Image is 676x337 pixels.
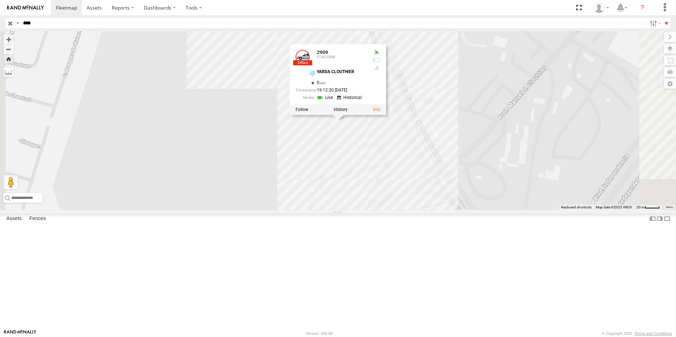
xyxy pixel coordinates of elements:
[602,331,672,336] div: © Copyright 2025 -
[317,94,335,101] a: View Live Media Streams
[4,330,36,337] a: Visit our Website
[317,80,326,85] span: 0
[656,214,663,224] label: Dock Summary Table to the Right
[4,67,13,77] label: Measure
[372,65,380,71] div: Last Event GSM Signal Strength
[337,94,364,101] a: View Historical Media Streams
[591,2,612,13] div: foxconn f
[637,2,648,13] i: ?
[665,206,673,209] a: Terms (opens in new tab)
[664,79,676,89] label: Map Settings
[306,331,333,336] div: Version: 306.00
[4,44,13,54] button: Zoom out
[372,50,380,55] div: Valid GPS Fix
[4,175,18,189] button: Drag Pegman onto the map to open Street View
[334,107,348,112] label: View Asset History
[26,214,49,224] label: Fences
[636,205,645,209] span: 20 m
[647,18,662,28] label: Search Filter Options
[296,50,310,64] a: View Asset Details
[7,5,44,10] img: rand-logo.svg
[296,88,366,93] div: Date/time of location update
[15,18,21,28] label: Search Query
[596,205,632,209] span: Map data ©2025 INEGI
[664,214,671,224] label: Hide Summary Table
[373,107,380,112] a: View Asset Details
[296,107,308,112] label: Realtime tracking of Asset
[317,70,366,74] div: YARDA CLOUTHIER
[649,214,656,224] label: Dock Summary Table to the Left
[317,55,366,60] div: FOXCONN
[634,205,662,210] button: Map Scale: 20 m per 39 pixels
[561,205,591,210] button: Keyboard shortcuts
[3,214,25,224] label: Assets
[4,54,13,64] button: Zoom Home
[4,35,13,44] button: Zoom in
[635,331,672,336] a: Terms and Conditions
[317,49,328,55] a: 2909
[372,58,380,63] div: No voltage information received from this device.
